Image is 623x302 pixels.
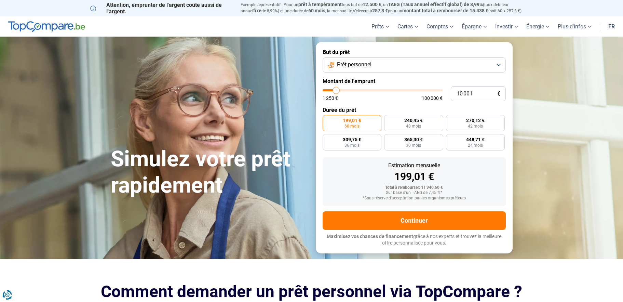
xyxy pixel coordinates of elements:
[327,234,413,239] span: Maximisez vos chances de financement
[328,172,500,182] div: 199,01 €
[554,16,596,37] a: Plus d'infos
[388,2,483,7] span: TAEG (Taux annuel effectif global) de 8,99%
[90,282,533,301] h2: Comment demander un prêt personnel via TopCompare ?
[253,8,261,13] span: fixe
[328,185,500,190] div: Total à rembourser: 11 940,60 €
[308,8,325,13] span: 60 mois
[8,21,85,32] img: TopCompare
[323,211,506,230] button: Continuer
[422,96,443,101] span: 100 000 €
[328,196,500,201] div: *Sous réserve d'acceptation par les organismes prêteurs
[468,143,483,147] span: 24 mois
[406,124,421,128] span: 48 mois
[90,2,232,15] p: Attention, emprunter de l'argent coûte aussi de l'argent.
[497,91,500,97] span: €
[404,118,423,123] span: 240,45 €
[402,8,488,13] span: montant total à rembourser de 15.438 €
[468,124,483,128] span: 42 mois
[406,143,421,147] span: 30 mois
[404,137,423,142] span: 365,30 €
[323,107,506,113] label: Durée du prêt
[323,49,506,55] label: But du prêt
[323,78,506,84] label: Montant de l'emprunt
[363,2,381,7] span: 12.500 €
[491,16,522,37] a: Investir
[328,163,500,168] div: Estimation mensuelle
[367,16,393,37] a: Prêts
[241,2,533,14] p: Exemple représentatif : Pour un tous but de , un (taux débiteur annuel de 8,99%) et une durée de ...
[466,118,485,123] span: 270,12 €
[298,2,342,7] span: prêt à tempérament
[522,16,554,37] a: Énergie
[344,143,360,147] span: 36 mois
[422,16,458,37] a: Comptes
[458,16,491,37] a: Épargne
[323,96,338,101] span: 1 250 €
[111,146,308,199] h1: Simulez votre prêt rapidement
[343,118,361,123] span: 199,01 €
[604,16,619,37] a: fr
[343,137,361,142] span: 309,75 €
[466,137,485,142] span: 448,71 €
[323,233,506,247] p: grâce à nos experts et trouvez la meilleure offre personnalisée pour vous.
[337,61,371,68] span: Prêt personnel
[344,124,360,128] span: 60 mois
[328,191,500,195] div: Sur base d'un TAEG de 7,45 %*
[323,57,506,73] button: Prêt personnel
[393,16,422,37] a: Cartes
[372,8,388,13] span: 257,3 €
